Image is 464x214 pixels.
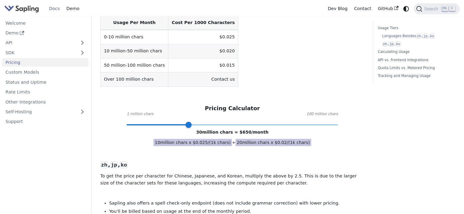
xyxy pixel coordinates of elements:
[100,58,168,72] td: 50 million-100 million chars
[127,111,153,117] span: 1 million chars
[110,161,118,169] code: jp
[100,30,168,44] td: 0-10 million chars
[414,3,459,14] button: Search (Ctrl+K)
[2,107,88,116] a: Self-Hosting
[168,16,238,30] th: Cost Per 1000 Characters
[378,49,453,55] a: Calculating Usage
[63,4,83,13] a: Demo
[100,16,168,30] th: Usage Per Month
[168,58,238,72] td: $0.015
[416,33,422,39] code: zh
[46,4,63,13] a: Docs
[76,38,88,47] button: Expand sidebar category 'API'
[306,111,338,117] span: 100 million chars
[422,6,442,11] span: Search
[196,130,268,135] span: 30 million chars = $ 650 /month
[153,139,232,146] span: 10 million chars x $ 0.025 /(1k chars)
[378,65,453,71] a: Quota Limits vs. Metered Pricing
[374,4,401,13] a: GitHub
[395,41,401,47] code: ko
[2,58,88,67] a: Pricing
[378,25,453,31] a: Usage Tiers
[2,117,88,126] a: Support
[382,33,451,39] a: Languages Besideszh,jp,ko
[109,200,365,207] li: Sapling also offers a spell check-only endpoint (does not include grammar correction) with lower ...
[100,72,168,86] td: Over 100 million chars
[100,161,364,168] h3: , ,
[100,161,108,169] code: zh
[100,173,364,187] p: To get the price per character for Chinese, Japanese, and Korean, multiply the above by 2.5. This...
[236,139,311,146] span: 20 million chars x $ 0.02 /(1k chars)
[4,4,41,13] a: Sapling.ai
[423,33,428,39] code: jp
[168,44,238,58] td: $0.020
[2,78,88,86] a: Status and Uptime
[402,4,411,13] button: Switch between dark and light mode (currently system mode)
[378,57,453,63] a: API vs. Frontend Integrations
[389,41,394,47] code: jp
[382,41,451,47] a: zh,jp,ko
[2,97,88,106] a: Other Integrations
[168,72,238,86] td: Contact us
[205,105,260,112] h3: Pricing Calculator
[120,161,128,169] code: ko
[382,41,388,47] code: zh
[168,30,238,44] td: $0.025
[2,68,88,77] a: Custom Models
[429,33,435,39] code: ko
[351,4,375,13] a: Contact
[76,48,88,57] button: Expand sidebar category 'SDK'
[378,73,453,79] a: Tracking and Managing Usage
[324,4,351,13] a: Dev Blog
[2,48,76,57] a: SDK
[2,29,88,37] a: Demo
[449,6,455,11] kbd: K
[232,140,236,145] span: +
[100,44,168,58] td: 10 million-50 million chars
[2,88,88,96] a: Rate Limits
[2,19,88,27] a: Welcome
[4,4,39,13] img: Sapling.ai
[2,38,76,47] a: API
